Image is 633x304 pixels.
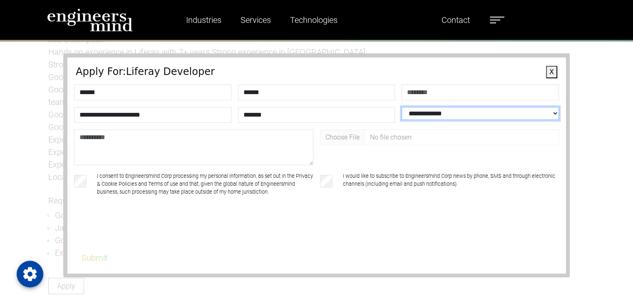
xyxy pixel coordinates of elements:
[546,66,557,78] button: X
[76,217,202,249] iframe: reCAPTCHA
[183,10,225,30] a: Industries
[237,10,274,30] a: Services
[287,10,341,30] a: Technologies
[76,66,557,78] h4: Apply For: Liferay Developer
[47,8,133,32] img: logo
[97,172,313,196] label: I consent to Engineersmind Corp processing my personal information, as set out in the Privacy & C...
[438,10,473,30] a: Contact
[343,172,559,196] label: I would like to subscribe to Engineersmind Corp news by phone, SMS and through electronic channel...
